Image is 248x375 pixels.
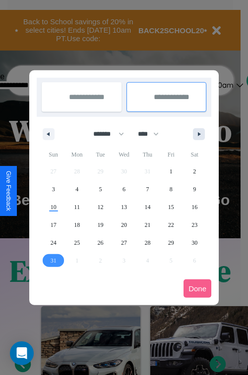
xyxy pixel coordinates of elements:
[89,147,112,162] span: Tue
[65,147,88,162] span: Mon
[170,180,173,198] span: 8
[136,147,159,162] span: Thu
[159,216,183,234] button: 22
[112,234,135,252] button: 27
[159,162,183,180] button: 1
[89,216,112,234] button: 19
[136,234,159,252] button: 28
[112,198,135,216] button: 13
[191,198,197,216] span: 16
[89,234,112,252] button: 26
[183,216,206,234] button: 23
[168,216,174,234] span: 22
[159,180,183,198] button: 8
[168,198,174,216] span: 15
[42,147,65,162] span: Sun
[51,198,57,216] span: 10
[183,147,206,162] span: Sat
[183,180,206,198] button: 9
[65,180,88,198] button: 4
[159,234,183,252] button: 29
[75,180,78,198] span: 4
[168,234,174,252] span: 29
[10,341,34,365] div: Open Intercom Messenger
[191,234,197,252] span: 30
[65,216,88,234] button: 18
[99,180,102,198] span: 5
[159,198,183,216] button: 15
[121,216,127,234] span: 20
[121,234,127,252] span: 27
[136,180,159,198] button: 7
[98,198,104,216] span: 12
[5,171,12,211] div: Give Feedback
[123,180,125,198] span: 6
[98,234,104,252] span: 26
[74,234,80,252] span: 25
[193,180,196,198] span: 9
[65,234,88,252] button: 25
[98,216,104,234] span: 19
[42,180,65,198] button: 3
[42,216,65,234] button: 17
[74,198,80,216] span: 11
[159,147,183,162] span: Fri
[112,180,135,198] button: 6
[136,198,159,216] button: 14
[170,162,173,180] span: 1
[65,198,88,216] button: 11
[51,234,57,252] span: 24
[184,279,211,298] button: Done
[144,216,150,234] span: 21
[191,216,197,234] span: 23
[193,162,196,180] span: 2
[144,198,150,216] span: 14
[52,180,55,198] span: 3
[183,198,206,216] button: 16
[183,234,206,252] button: 30
[146,180,149,198] span: 7
[112,147,135,162] span: Wed
[144,234,150,252] span: 28
[74,216,80,234] span: 18
[136,216,159,234] button: 21
[42,198,65,216] button: 10
[42,234,65,252] button: 24
[112,216,135,234] button: 20
[89,180,112,198] button: 5
[51,252,57,269] span: 31
[89,198,112,216] button: 12
[121,198,127,216] span: 13
[42,252,65,269] button: 31
[183,162,206,180] button: 2
[51,216,57,234] span: 17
